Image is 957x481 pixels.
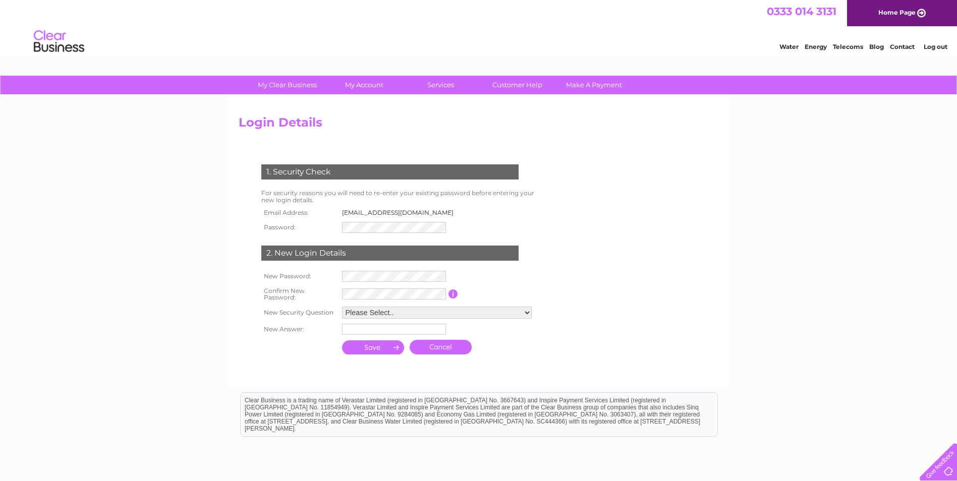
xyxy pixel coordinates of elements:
[241,6,717,49] div: Clear Business is a trading name of Verastar Limited (registered in [GEOGRAPHIC_DATA] No. 3667643...
[259,304,340,321] th: New Security Question
[410,340,472,354] a: Cancel
[261,246,519,261] div: 2. New Login Details
[239,115,719,135] h2: Login Details
[246,76,329,94] a: My Clear Business
[890,43,915,50] a: Contact
[805,43,827,50] a: Energy
[33,26,85,57] img: logo.png
[869,43,884,50] a: Blog
[261,164,519,179] div: 1. Security Check
[259,187,545,206] td: For security reasons you will need to re-enter your existing password before entering your new lo...
[552,76,636,94] a: Make A Payment
[259,268,340,284] th: New Password:
[448,289,458,298] input: Information
[322,76,406,94] a: My Account
[924,43,947,50] a: Log out
[340,206,462,219] td: [EMAIL_ADDRESS][DOMAIN_NAME]
[833,43,863,50] a: Telecoms
[259,206,340,219] th: Email Address:
[259,284,340,305] th: Confirm New Password:
[399,76,482,94] a: Services
[779,43,799,50] a: Water
[476,76,559,94] a: Customer Help
[259,321,340,337] th: New Answer:
[259,219,340,235] th: Password:
[342,340,405,354] input: Submit
[767,5,836,18] a: 0333 014 3131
